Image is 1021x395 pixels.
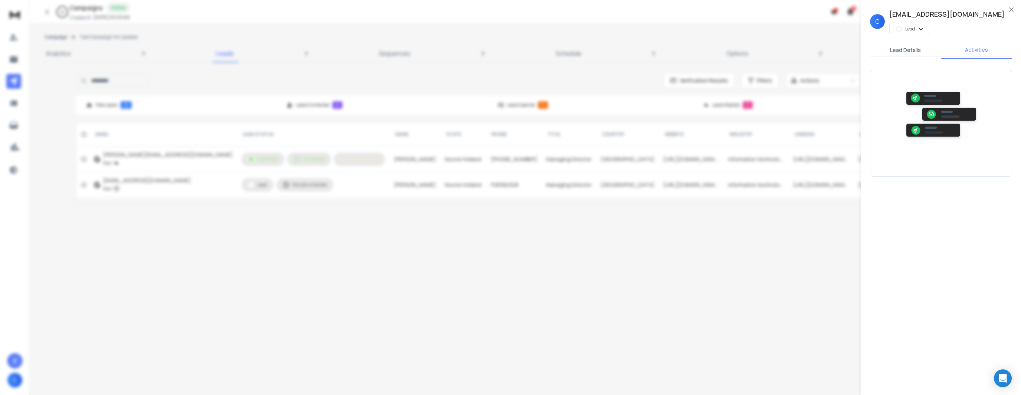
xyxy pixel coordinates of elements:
[905,26,915,32] p: Lead
[870,42,941,58] button: Lead Details
[941,42,1012,59] button: Activities
[870,14,885,29] span: C
[904,88,978,140] img: image
[917,146,966,153] p: No Activity Available
[889,9,1005,19] h1: [EMAIL_ADDRESS][DOMAIN_NAME]
[994,369,1012,387] div: Open Intercom Messenger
